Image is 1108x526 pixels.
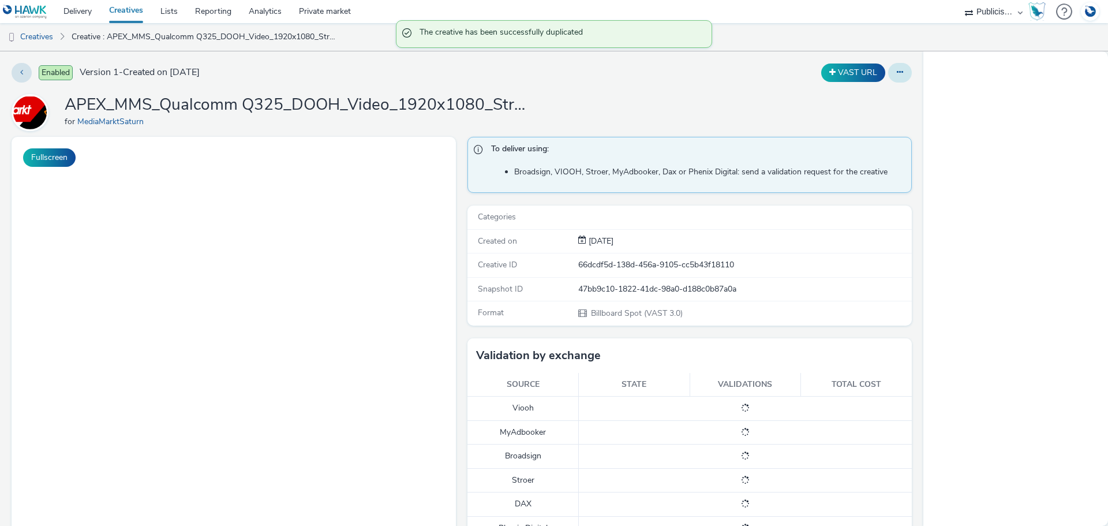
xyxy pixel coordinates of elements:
span: Created on [478,236,517,247]
td: Broadsign [467,445,579,468]
div: Duplicate the creative as a VAST URL [818,64,888,82]
span: To deliver using: [491,143,900,158]
div: 66dcdf5d-138d-456a-9105-cc5b43f18110 [578,259,911,271]
li: Broadsign, VIOOH, Stroer, MyAdbooker, Dax or Phenix Digital: send a validation request for the cr... [514,166,905,178]
span: for [65,116,77,127]
a: MediaMarktSaturn [12,107,53,118]
span: Version 1 - Created on [DATE] [80,66,200,79]
img: Account DE [1081,2,1099,21]
span: The creative has been successfully duplicated [420,27,700,42]
th: Validations [690,373,801,397]
td: Stroer [467,468,579,492]
h1: APEX_MMS_Qualcomm Q325_DOOH_Video_1920x1080_Ströer (copy) [65,94,526,116]
button: VAST URL [821,64,885,82]
span: Categories [478,211,516,222]
a: MediaMarktSaturn [77,116,148,127]
th: Source [467,373,579,397]
td: DAX [467,493,579,516]
img: Hawk Academy [1028,2,1046,21]
th: State [579,373,690,397]
a: Creative : APEX_MMS_Qualcomm Q325_DOOH_Video_1920x1080_Ströer (copy) [66,23,343,51]
button: Fullscreen [23,148,76,167]
th: Total cost [801,373,912,397]
img: MediaMarktSaturn [13,96,47,129]
span: Creative ID [478,259,517,270]
span: Enabled [39,65,73,80]
td: MyAdbooker [467,420,579,444]
td: Viooh [467,397,579,420]
div: Creation 18 September 2025, 15:59 [586,236,613,247]
h3: Validation by exchange [476,347,601,364]
span: Snapshot ID [478,283,523,294]
span: Billboard Spot (VAST 3.0) [590,308,683,319]
span: Format [478,307,504,318]
span: [DATE] [586,236,613,247]
a: Hawk Academy [1028,2,1050,21]
img: dooh [6,32,17,43]
div: 47bb9c10-1822-41dc-98a0-d188c0b87a0a [578,283,911,295]
img: undefined Logo [3,5,47,19]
